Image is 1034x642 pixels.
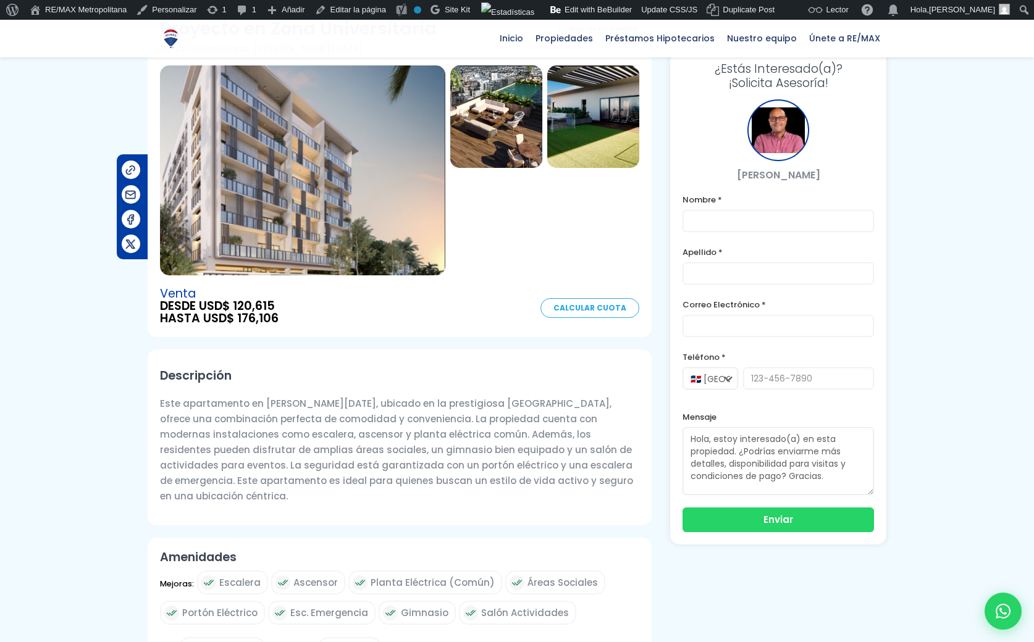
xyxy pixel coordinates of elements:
input: 123-456-7890 [743,367,874,390]
img: Proyecto en Zona Universitaria [547,65,639,168]
label: Teléfono * [683,349,874,365]
a: RE/MAX Metropolitana [160,20,182,57]
label: Apellido * [683,244,874,260]
label: Correo Electrónico * [683,297,874,312]
span: Únete a RE/MAX [803,29,886,48]
a: Únete a RE/MAX [803,20,886,57]
img: check icon [275,575,290,590]
img: check icon [164,606,179,620]
img: check icon [353,575,368,590]
img: Compartir [124,188,137,201]
span: Gimnasio [401,605,448,620]
img: Compartir [124,238,137,251]
span: HASTA USD$ 176,106 [160,312,279,325]
img: Logo de REMAX [160,28,182,49]
img: Compartir [124,164,137,177]
div: Julio Holguin [747,99,809,161]
h3: ¡Solicita Asesoría! [683,62,874,90]
img: check icon [201,575,216,590]
a: Préstamos Hipotecarios [599,20,721,57]
span: Nuestro equipo [721,29,803,48]
h2: Amenidades [160,550,639,564]
img: Visitas de 48 horas. Haz clic para ver más estadísticas del sitio. [481,2,534,22]
img: check icon [272,606,287,620]
span: Portón Eléctrico [182,605,258,620]
span: ¿Estás Interesado(a)? [683,62,874,76]
img: check icon [463,606,478,620]
span: Áreas Sociales [528,575,598,590]
span: Ascensor [293,575,338,590]
h2: Descripción [160,362,639,390]
span: Planta Eléctrica (Común) [371,575,495,590]
div: No indexar [414,6,421,14]
img: Compartir [124,213,137,226]
span: Site Kit [445,5,470,14]
img: Proyecto en Zona Universitaria [450,65,542,168]
button: Enviar [683,507,874,532]
span: DESDE USD$ 120,615 [160,300,279,312]
p: Este apartamento en [PERSON_NAME][DATE], ubicado en la prestigiosa [GEOGRAPHIC_DATA], ofrece una ... [160,396,639,504]
span: Esc. Emergencia [290,605,368,620]
a: Calcular Cuota [540,298,639,318]
span: Préstamos Hipotecarios [599,29,721,48]
label: Mensaje [683,409,874,425]
span: Inicio [494,29,529,48]
span: Venta [160,288,279,300]
img: check icon [510,575,524,590]
a: Nuestro equipo [721,20,803,57]
span: Mejoras: [160,576,194,600]
img: check icon [383,606,398,620]
a: Inicio [494,20,529,57]
span: Escalera [219,575,261,590]
img: Proyecto en Zona Universitaria [160,65,445,275]
span: Salón Actividades [481,605,569,620]
span: Propiedades [529,29,599,48]
span: [PERSON_NAME] [929,5,995,14]
p: [PERSON_NAME] [683,167,874,183]
label: Nombre * [683,192,874,207]
a: Propiedades [529,20,599,57]
textarea: Hola, estoy interesado(a) en esta propiedad. ¿Podrías enviarme más detalles, disponibilidad para ... [683,427,874,495]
